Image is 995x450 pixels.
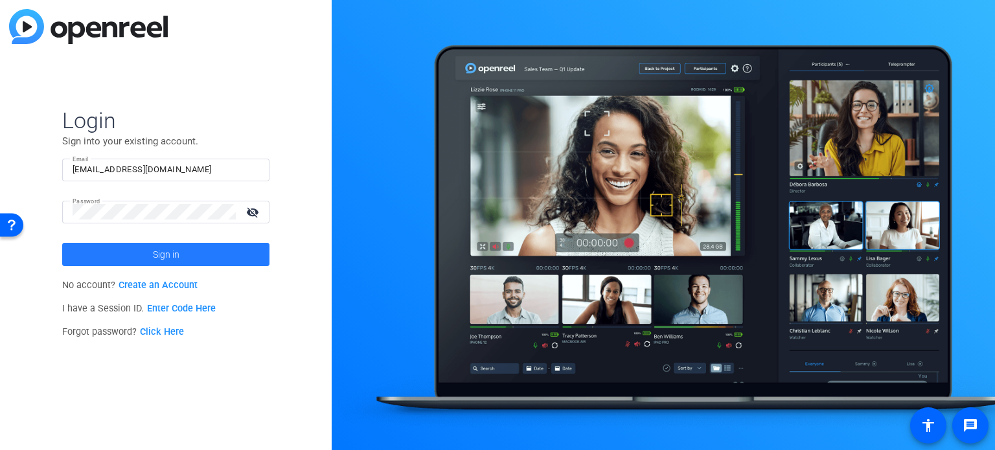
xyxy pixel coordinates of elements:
[147,303,216,314] a: Enter Code Here
[62,326,184,337] span: Forgot password?
[963,418,978,433] mat-icon: message
[140,326,184,337] a: Click Here
[238,203,269,221] mat-icon: visibility_off
[62,243,269,266] button: Sign in
[62,303,216,314] span: I have a Session ID.
[921,418,936,433] mat-icon: accessibility
[73,155,89,163] mat-label: Email
[9,9,168,44] img: blue-gradient.svg
[153,238,179,271] span: Sign in
[62,107,269,134] span: Login
[119,280,198,291] a: Create an Account
[73,197,100,205] mat-label: Password
[62,134,269,148] p: Sign into your existing account.
[73,162,259,177] input: Enter Email Address
[62,280,198,291] span: No account?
